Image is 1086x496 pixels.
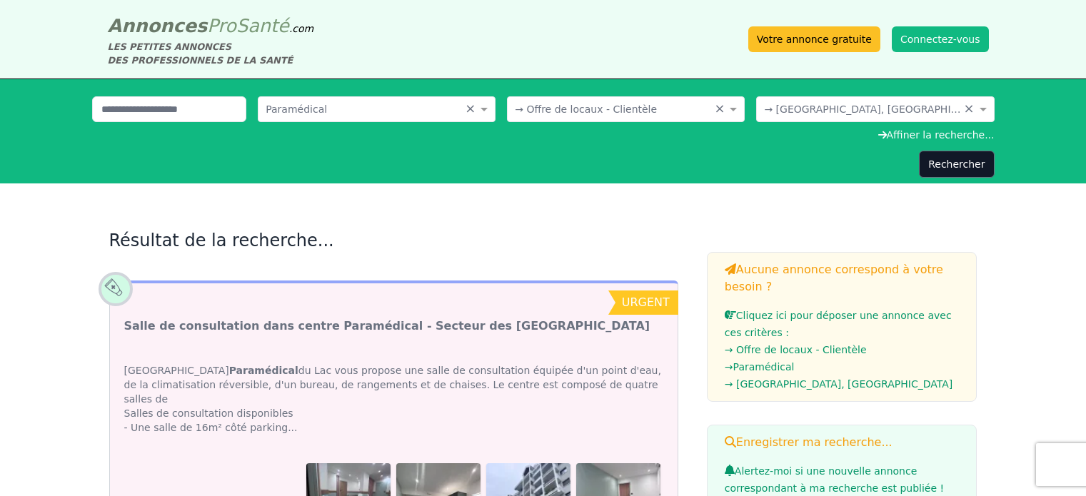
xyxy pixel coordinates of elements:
[92,128,995,142] div: Affiner la recherche...
[108,15,314,36] a: AnnoncesProSanté.com
[207,15,236,36] span: Pro
[236,15,289,36] span: Santé
[892,26,989,52] button: Connectez-vous
[229,365,298,376] strong: Paramédical
[108,40,314,67] div: LES PETITES ANNONCES DES PROFESSIONNELS DE LA SANTÉ
[725,465,944,494] span: Alertez-moi si une nouvelle annonce correspondant à ma recherche est publiée !
[110,349,678,449] div: [GEOGRAPHIC_DATA] du Lac vous propose une salle de consultation équipée d'un point d'eau, de la c...
[725,358,960,375] li: → Paramédical
[622,295,670,309] span: urgent
[725,434,960,451] h3: Enregistrer ma recherche...
[919,151,994,178] button: Rechercher
[465,102,477,116] span: Clear all
[725,261,960,295] h3: Aucune annonce correspond à votre besoin ?
[725,375,960,393] li: → [GEOGRAPHIC_DATA], [GEOGRAPHIC_DATA]
[748,26,880,52] a: Votre annonce gratuite
[289,23,313,34] span: .com
[109,229,678,252] h2: Résultat de la recherche...
[964,102,976,116] span: Clear all
[714,102,726,116] span: Clear all
[108,15,208,36] span: Annonces
[124,318,650,335] a: Salle de consultation dans centre Paramédical - Secteur des [GEOGRAPHIC_DATA]
[725,310,960,393] a: Cliquez ici pour déposer une annonce avec ces critères :→ Offre de locaux - Clientèle→Paramédical...
[725,341,960,358] li: → Offre de locaux - Clientèle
